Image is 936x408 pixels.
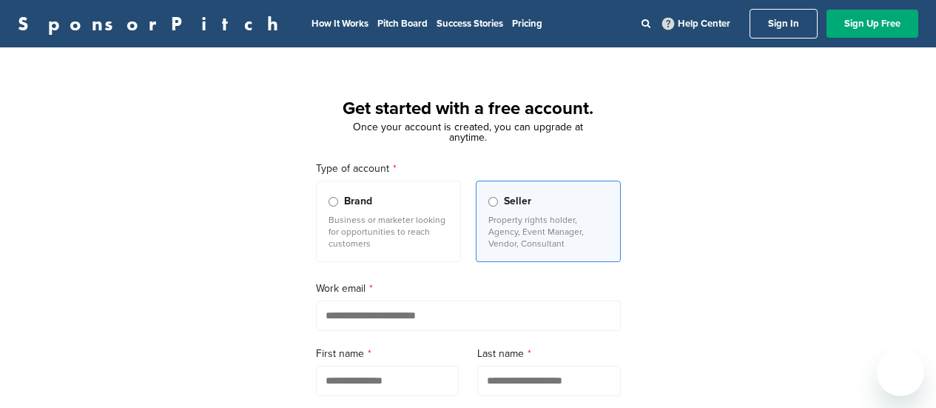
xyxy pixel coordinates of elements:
p: Business or marketer looking for opportunities to reach customers [329,214,448,250]
label: First name [316,346,459,362]
input: Brand Business or marketer looking for opportunities to reach customers [329,197,338,207]
a: Help Center [659,15,733,33]
a: SponsorPitch [18,14,288,33]
span: Brand [344,193,372,210]
iframe: Button to launch messaging window [877,349,924,396]
a: Sign In [750,9,818,39]
h1: Get started with a free account. [298,96,639,122]
label: Type of account [316,161,621,177]
a: Pricing [512,18,542,30]
span: Seller [504,193,531,210]
a: How It Works [312,18,368,30]
label: Last name [477,346,621,362]
a: Success Stories [437,18,503,30]
input: Seller Property rights holder, Agency, Event Manager, Vendor, Consultant [488,197,498,207]
label: Work email [316,281,621,297]
p: Property rights holder, Agency, Event Manager, Vendor, Consultant [488,214,608,250]
a: Pitch Board [377,18,428,30]
span: Once your account is created, you can upgrade at anytime. [353,121,583,144]
a: Sign Up Free [826,10,918,38]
